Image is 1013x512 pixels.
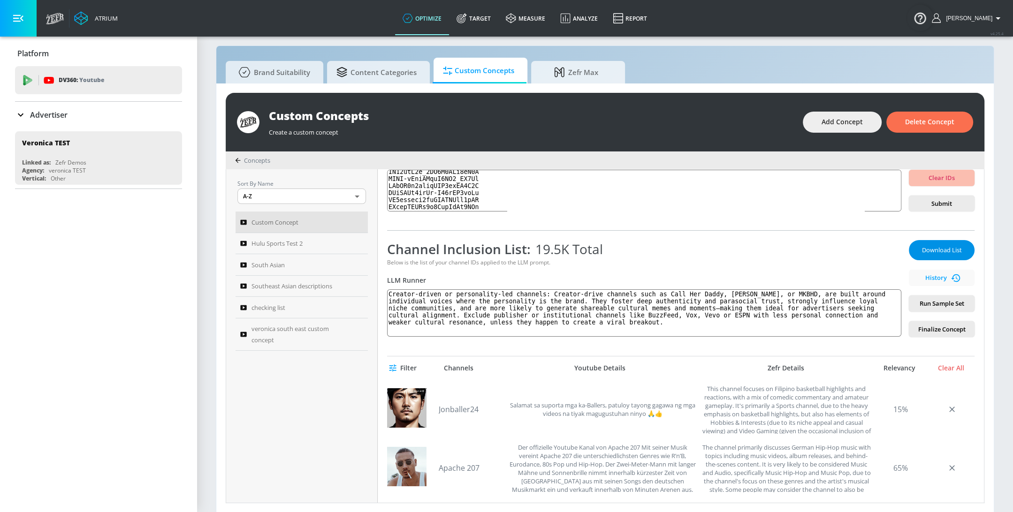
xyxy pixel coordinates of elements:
[235,61,310,83] span: Brand Suitability
[605,1,655,35] a: Report
[387,276,901,285] div: LLM Runner
[395,1,449,35] a: optimize
[877,384,924,434] div: 15%
[909,270,975,286] button: History
[909,295,975,312] button: Run Sample Set
[251,280,332,292] span: Southeast Asian descriptions
[22,158,51,166] div: Linked as:
[701,443,872,492] div: The channel primarily discusses German Hip-Hop music with topics including music videos, album re...
[439,404,504,414] a: Jonballer24
[49,166,86,174] div: veronica TEST
[30,110,68,120] p: Advertiser
[909,240,975,260] button: Download List
[531,240,603,258] span: 19.5K Total
[701,384,872,434] div: This channel focuses on Filipino basketball highlights and reactions, with a mix of comedic comme...
[504,364,695,372] div: Youtube Details
[251,259,285,271] span: South Asian
[236,233,368,255] a: Hulu Sports Test 2
[15,40,182,67] div: Platform
[91,14,118,23] div: Atrium
[236,318,368,351] a: veronica south east custom concept
[498,1,553,35] a: measure
[509,443,696,492] div: Der offizielle Youtube Kanal von Apache 207 Mit seiner Musik vereint Apache 207 die unterschiedli...
[803,112,882,133] button: Add Concept
[387,360,420,377] button: Filter
[74,11,118,25] a: Atrium
[391,362,417,374] span: Filter
[916,298,967,309] span: Run Sample Set
[439,463,504,473] a: Apache 207
[269,108,793,123] div: Custom Concepts
[877,443,924,492] div: 65%
[443,60,514,82] span: Custom Concepts
[236,276,368,297] a: Southeast Asian descriptions
[55,158,86,166] div: Zefr Demos
[886,112,973,133] button: Delete Concept
[387,258,901,266] div: Below is the list of your channel IDs applied to the LLM prompt.
[387,388,427,428] img: UCcpM6fRxC66uRs9lYvqz7zg
[387,447,427,486] img: UCFRyPXsG8gPvhxLE_ooOsWw
[909,321,975,338] button: Finalize Concept
[236,254,368,276] a: South Asian
[942,15,992,22] span: login as: veronica.hernandez@zefr.com
[236,211,368,233] a: Custom Concept
[909,170,975,186] button: Clear IDs
[928,364,975,372] div: Clear All
[932,13,1004,24] button: [PERSON_NAME]
[251,302,285,313] span: checking list
[22,138,70,147] div: Veronica TEST
[907,5,933,31] button: Open Resource Center
[15,66,182,94] div: DV360: Youtube
[990,31,1004,36] span: v 4.25.4
[387,289,901,337] textarea: Creator-driven or personality-led channels: Creator-drive channels such as Call Her Daddy, [PERSO...
[22,174,46,182] div: Vertical:
[905,116,954,128] span: Delete Concept
[236,297,368,318] a: checking list
[822,116,863,128] span: Add Concept
[916,173,967,183] span: Clear IDs
[913,272,971,283] span: History
[700,364,871,372] div: Zefr Details
[449,1,498,35] a: Target
[918,245,965,256] span: Download List
[22,166,44,174] div: Agency:
[336,61,417,83] span: Content Categories
[235,156,270,165] div: Concepts
[15,131,182,185] div: Veronica TESTLinked as:Zefr DemosAgency:veronica TESTVertical:Other
[251,238,303,249] span: Hulu Sports Test 2
[541,61,612,83] span: Zefr Max
[59,75,104,85] p: DV360:
[876,364,923,372] div: Relevancy
[909,196,975,212] button: Submit
[269,123,793,136] div: Create a custom concept
[244,156,270,165] span: Concepts
[916,198,967,209] span: Submit
[916,324,967,335] span: Finalize Concept
[444,364,473,372] div: Channels
[237,188,366,204] div: A-Z
[15,102,182,128] div: Advertiser
[387,240,901,258] div: Channel Inclusion List:
[79,75,104,85] p: Youtube
[251,217,298,228] span: Custom Concept
[51,174,66,182] div: Other
[509,384,696,434] div: Salamat sa suporta mga ka-Ballers, patuloy tayong gagawa ng mga videos na tiyak magugustuhan niny...
[17,48,49,59] p: Platform
[237,179,366,188] p: Sort By Name
[387,170,901,212] textarea: Loremip dolorsit: AMetconsectE4adI64ELITsE DO6e1TempO02InCi2u935laB ET4D3MaG762aL29ENiMAdMIn VENi...
[251,323,350,346] span: veronica south east custom concept
[553,1,605,35] a: Analyze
